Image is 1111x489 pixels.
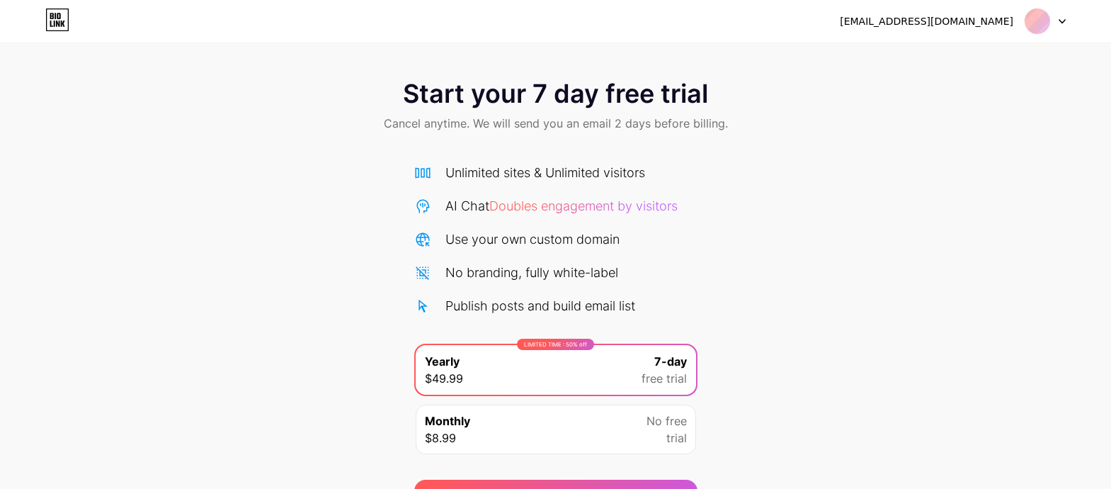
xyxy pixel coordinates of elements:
[445,196,678,215] div: AI Chat
[425,429,456,446] span: $8.99
[425,353,460,370] span: Yearly
[425,370,463,387] span: $49.99
[517,339,594,350] div: LIMITED TIME : 50% off
[445,230,620,249] div: Use your own custom domain
[445,163,645,182] div: Unlimited sites & Unlimited visitors
[840,14,1013,29] div: [EMAIL_ADDRESS][DOMAIN_NAME]
[384,115,728,132] span: Cancel anytime. We will send you an email 2 days before billing.
[646,412,687,429] span: No free
[666,429,687,446] span: trial
[403,79,708,108] span: Start your 7 day free trial
[489,198,678,213] span: Doubles engagement by visitors
[654,353,687,370] span: 7-day
[445,296,635,315] div: Publish posts and build email list
[642,370,687,387] span: free trial
[425,412,470,429] span: Monthly
[445,263,618,282] div: No branding, fully white-label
